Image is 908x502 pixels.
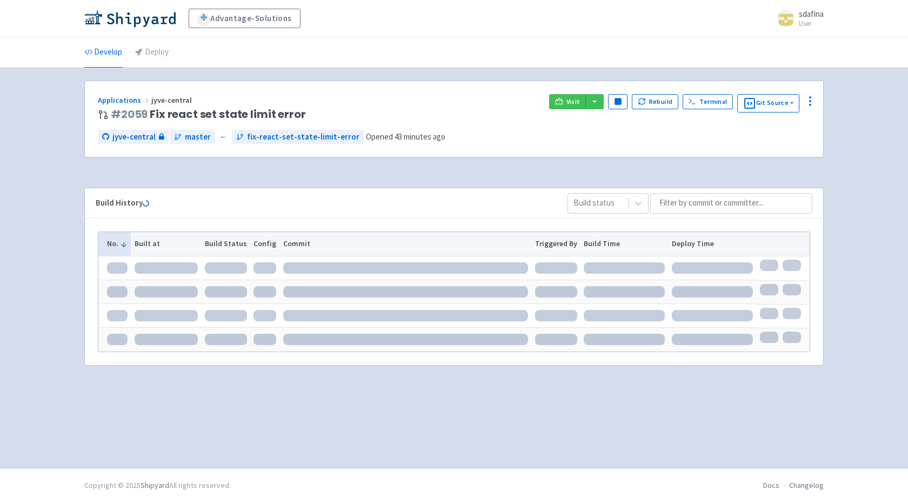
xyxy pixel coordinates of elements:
[632,94,678,109] button: Rebuild
[84,480,231,491] div: Copyright © 2025 All rights reserved.
[141,480,169,490] a: Shipyard
[789,480,824,490] a: Changelog
[531,232,580,256] th: Triggered By
[151,95,193,105] span: jyve-central
[112,131,156,143] span: jyve-central
[683,94,733,109] a: Terminal
[669,232,757,256] th: Deploy Time
[170,130,215,144] a: master
[185,131,211,143] span: master
[250,232,280,256] th: Config
[96,197,550,209] div: Build History
[799,20,824,27] small: User
[280,232,532,256] th: Commit
[135,37,169,68] a: Deploy
[98,95,151,105] a: Applications
[799,9,824,19] span: sdafina
[650,193,812,214] input: Filter by commit or committer...
[549,94,586,109] a: Visit
[84,10,176,27] img: Shipyard logo
[219,131,228,143] span: ←
[771,10,824,27] a: sdafina User
[201,232,250,256] th: Build Status
[189,9,301,28] a: Advantage-Solutions
[247,131,359,143] span: fix-react-set-state-limit-error
[395,131,445,142] time: 43 minutes ago
[366,131,445,142] span: Opened
[111,107,148,122] a: #2059
[232,130,364,144] a: fix-react-set-state-limit-error
[608,94,627,109] button: Pause
[111,108,305,121] span: Fix react set state limit error
[84,37,122,68] a: Develop
[580,232,669,256] th: Build Time
[107,238,128,249] button: No.
[763,480,779,490] a: Docs
[98,130,169,144] a: jyve-central
[737,94,799,113] button: Git Source
[131,232,201,256] th: Built at
[566,97,580,106] span: Visit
